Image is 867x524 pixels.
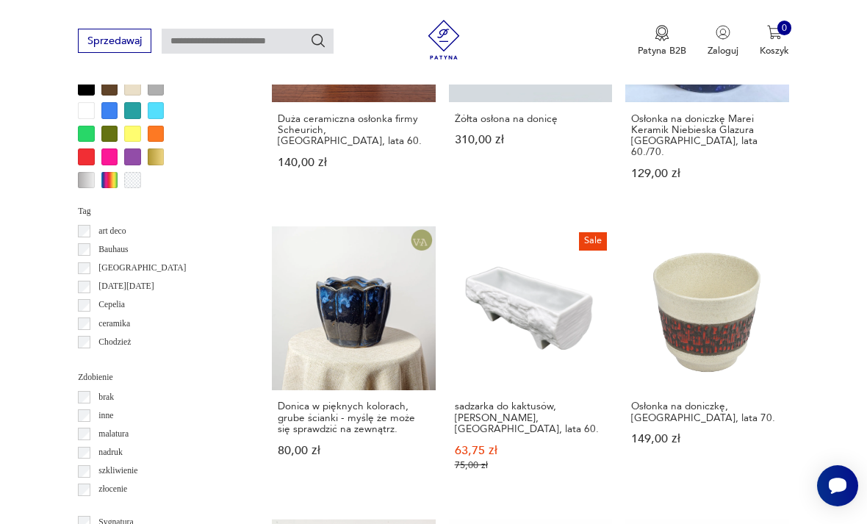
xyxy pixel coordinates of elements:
h3: sadzarka do kaktusów, [PERSON_NAME], [GEOGRAPHIC_DATA], lata 60. [455,401,606,434]
p: Koszyk [760,44,789,57]
p: 140,00 zł [278,157,429,168]
p: Bauhaus [98,243,128,257]
h3: Osłonka na doniczkę Marei Keramik Niebieska Glazura [GEOGRAPHIC_DATA], lata 60./70. [631,113,783,158]
h3: Osłonka na doniczkę, [GEOGRAPHIC_DATA], lata 70. [631,401,783,423]
button: Sprzedawaj [78,29,151,53]
button: Szukaj [310,32,326,49]
p: szkliwienie [98,464,137,478]
a: Sprzedawaj [78,37,151,46]
p: malatura [98,427,129,442]
p: Chodzież [98,335,131,350]
a: Salesadzarka do kaktusów, doniczka BAREUTHER, Niemcy, lata 60.sadzarka do kaktusów, [PERSON_NAM... [449,226,613,497]
a: Ikona medaluPatyna B2B [638,25,686,57]
p: Tag [78,204,240,219]
img: Ikonka użytkownika [716,25,730,40]
h3: Żółta osłona na donicę [455,113,606,124]
p: 80,00 zł [278,445,429,456]
p: 75,00 zł [455,460,606,471]
div: 0 [777,21,792,35]
p: Cepelia [98,298,125,312]
img: Patyna - sklep z meblami i dekoracjami vintage [420,20,469,60]
button: Patyna B2B [638,25,686,57]
button: Zaloguj [708,25,738,57]
p: Patyna B2B [638,44,686,57]
a: Osłonka na doniczkę, Niemcy, lata 70.Osłonka na doniczkę, [GEOGRAPHIC_DATA], lata 70.149,00 zł [625,226,789,497]
p: nadruk [98,445,122,460]
p: Ćmielów [98,353,130,368]
p: [DATE][DATE] [98,279,154,294]
img: Ikona koszyka [767,25,782,40]
p: ceramika [98,317,130,331]
p: inne [98,409,113,423]
p: Zdobienie [78,370,240,385]
p: [GEOGRAPHIC_DATA] [98,261,186,276]
p: 149,00 zł [631,434,783,445]
h3: Donica w pięknych kolorach, grube ścianki - myślę że może się sprawdzić na zewnątrz. [278,401,429,434]
h3: Duża ceramiczna osłonka firmy Scheurich, [GEOGRAPHIC_DATA], lata 60. [278,113,429,147]
p: 63,75 zł [455,445,606,456]
p: brak [98,390,114,405]
button: 0Koszyk [760,25,789,57]
img: Ikona medalu [655,25,669,41]
p: Zaloguj [708,44,738,57]
p: 129,00 zł [631,168,783,179]
p: 310,00 zł [455,134,606,146]
a: Donica w pięknych kolorach, grube ścianki - myślę że może się sprawdzić na zewnątrz.Donica w pięk... [272,226,436,497]
p: art deco [98,224,126,239]
p: złocenie [98,482,127,497]
iframe: Smartsupp widget button [817,465,858,506]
